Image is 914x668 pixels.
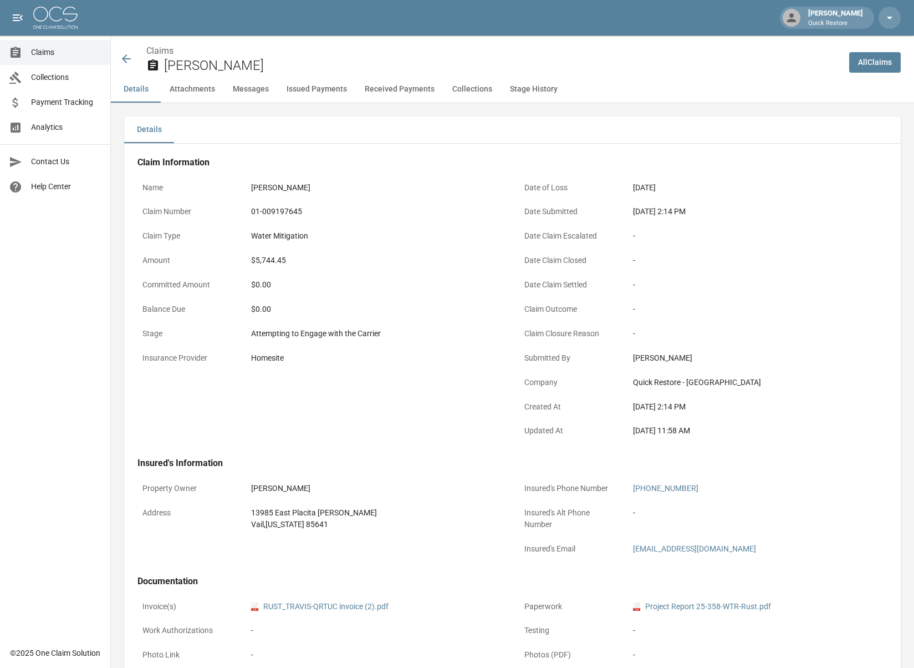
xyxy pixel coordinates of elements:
h4: Claim Information [137,157,887,168]
a: pdfRUST_TRAVIS-QRTUC invoice (2).pdf [251,601,389,613]
div: $5,744.45 [251,255,501,266]
h2: [PERSON_NAME] [164,58,840,74]
nav: breadcrumb [146,44,840,58]
p: Claim Type [137,225,237,247]
div: Water Mitigation [251,230,501,242]
div: [DATE] 11:58 AM [633,425,883,437]
p: Insured's Phone Number [519,478,619,499]
p: Address [137,502,237,524]
div: [DATE] 2:14 PM [633,401,883,413]
a: AllClaims [849,52,901,73]
h4: Documentation [137,576,887,587]
p: Balance Due [137,298,237,320]
span: Payment Tracking [31,97,101,108]
div: - [633,649,883,661]
div: [PERSON_NAME] [251,483,501,494]
button: Collections [443,76,501,103]
div: Homesite [251,352,501,364]
div: - [251,649,501,661]
div: - [251,625,501,636]
button: Details [124,117,174,143]
p: Updated At [519,420,619,442]
p: Property Owner [137,478,237,499]
p: Date Claim Settled [519,274,619,296]
a: pdfProject Report 25-358-WTR-Rust.pdf [633,601,771,613]
div: 13985 East Placita [PERSON_NAME] [251,507,501,519]
p: Company [519,372,619,393]
button: Attachments [161,76,224,103]
div: [DATE] [633,182,883,194]
div: - [633,279,883,291]
p: Insurance Provider [137,347,237,369]
p: Committed Amount [137,274,237,296]
div: 01-009197645 [251,206,501,217]
span: Help Center [31,181,101,193]
button: open drawer [7,7,29,29]
h4: Insured's Information [137,458,887,469]
p: Date of Loss [519,177,619,199]
div: [DATE] 2:14 PM [633,206,883,217]
p: Paperwork [519,596,619,618]
span: Collections [31,72,101,83]
p: Invoice(s) [137,596,237,618]
p: Stage [137,323,237,345]
button: Issued Payments [278,76,356,103]
span: Contact Us [31,156,101,168]
div: $0.00 [251,279,501,291]
p: Claim Closure Reason [519,323,619,345]
div: - [633,303,883,315]
div: [PERSON_NAME] [804,8,867,28]
p: Name [137,177,237,199]
div: - [633,625,883,636]
p: Claim Number [137,201,237,222]
div: details tabs [124,117,901,143]
div: Vail , [US_STATE] 85641 [251,519,501,530]
div: [PERSON_NAME] [251,182,501,194]
div: Attempting to Engage with the Carrier [251,328,501,340]
p: Work Authorizations [137,620,237,641]
p: Insured's Email [519,538,619,560]
p: Created At [519,396,619,418]
p: Photos (PDF) [519,644,619,666]
div: - [633,328,883,340]
p: Submitted By [519,347,619,369]
p: Insured's Alt Phone Number [519,502,619,535]
img: ocs-logo-white-transparent.png [33,7,78,29]
button: Received Payments [356,76,443,103]
p: Amount [137,250,237,271]
a: Claims [146,45,173,56]
div: - [633,255,883,266]
button: Details [111,76,161,103]
p: Claim Outcome [519,298,619,320]
button: Messages [224,76,278,103]
p: Date Submitted [519,201,619,222]
a: [PHONE_NUMBER] [633,484,698,493]
span: Analytics [31,122,101,133]
div: Quick Restore - [GEOGRAPHIC_DATA] [633,377,883,388]
p: Photo Link [137,644,237,666]
p: Quick Restore [808,19,863,28]
div: - [633,230,883,242]
div: [PERSON_NAME] [633,352,883,364]
div: - [633,507,883,519]
span: Claims [31,47,101,58]
div: anchor tabs [111,76,914,103]
p: Date Claim Escalated [519,225,619,247]
button: Stage History [501,76,566,103]
p: Date Claim Closed [519,250,619,271]
a: [EMAIL_ADDRESS][DOMAIN_NAME] [633,544,756,553]
div: $0.00 [251,303,501,315]
p: Testing [519,620,619,641]
div: © 2025 One Claim Solution [10,647,100,659]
